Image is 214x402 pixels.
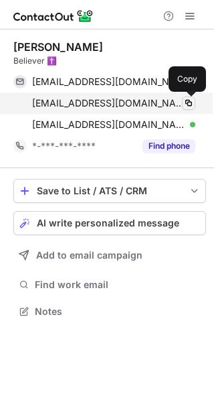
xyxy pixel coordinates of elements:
img: ContactOut v5.3.10 [13,8,94,24]
button: save-profile-one-click [13,179,206,203]
span: Notes [35,306,201,318]
button: Reveal Button [142,139,195,153]
span: AI write personalized message [37,218,179,228]
button: Notes [13,302,206,321]
div: [PERSON_NAME] [13,40,103,54]
span: [EMAIL_ADDRESS][DOMAIN_NAME] [32,119,185,131]
span: Find work email [35,279,201,291]
span: Add to email campaign [36,250,142,261]
span: [EMAIL_ADDRESS][DOMAIN_NAME] [32,76,185,88]
div: Save to List / ATS / CRM [37,186,183,196]
span: [EMAIL_ADDRESS][DOMAIN_NAME] [32,97,185,109]
div: Believer ✝️ [13,55,206,67]
button: Find work email [13,275,206,294]
button: Add to email campaign [13,243,206,267]
button: AI write personalized message [13,211,206,235]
